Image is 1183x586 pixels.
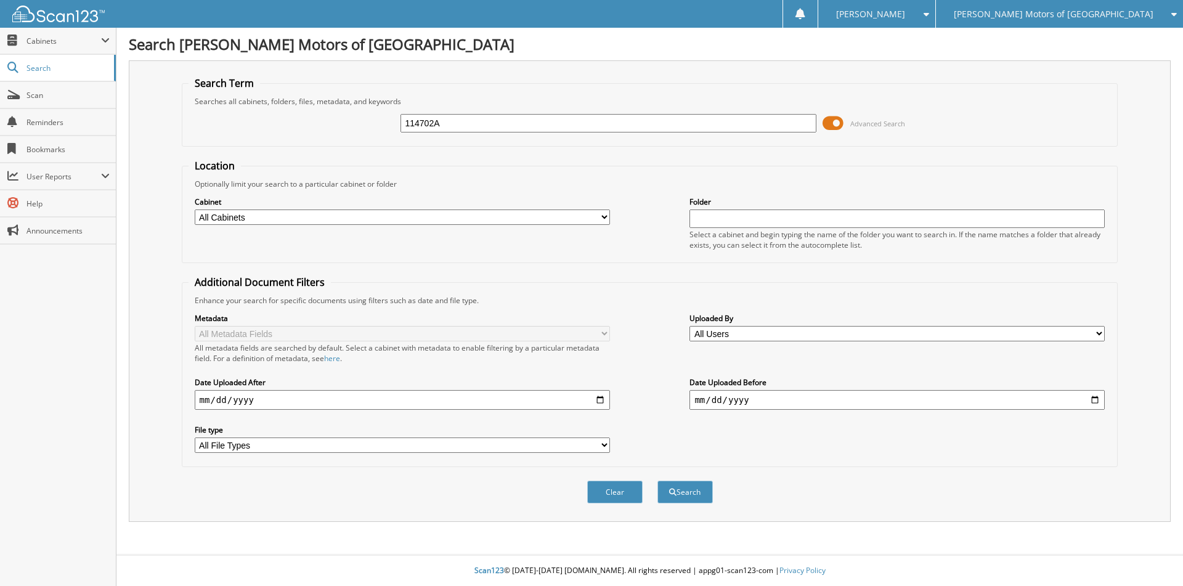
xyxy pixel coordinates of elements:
[26,144,110,155] span: Bookmarks
[689,377,1105,388] label: Date Uploaded Before
[954,10,1153,18] span: [PERSON_NAME] Motors of [GEOGRAPHIC_DATA]
[26,90,110,100] span: Scan
[26,226,110,236] span: Announcements
[195,197,610,207] label: Cabinet
[850,119,905,128] span: Advanced Search
[689,390,1105,410] input: end
[779,565,826,576] a: Privacy Policy
[195,390,610,410] input: start
[189,275,331,289] legend: Additional Document Filters
[836,10,905,18] span: [PERSON_NAME]
[474,565,504,576] span: Scan123
[26,171,101,182] span: User Reports
[129,34,1171,54] h1: Search [PERSON_NAME] Motors of [GEOGRAPHIC_DATA]
[116,556,1183,586] div: © [DATE]-[DATE] [DOMAIN_NAME]. All rights reserved | appg01-scan123-com |
[189,76,260,90] legend: Search Term
[195,425,610,435] label: File type
[26,117,110,128] span: Reminders
[1121,527,1183,586] iframe: Chat Widget
[189,96,1112,107] div: Searches all cabinets, folders, files, metadata, and keywords
[26,63,108,73] span: Search
[324,353,340,364] a: here
[657,481,713,503] button: Search
[587,481,643,503] button: Clear
[689,313,1105,324] label: Uploaded By
[12,6,105,22] img: scan123-logo-white.svg
[189,179,1112,189] div: Optionally limit your search to a particular cabinet or folder
[195,313,610,324] label: Metadata
[689,197,1105,207] label: Folder
[189,295,1112,306] div: Enhance your search for specific documents using filters such as date and file type.
[189,159,241,173] legend: Location
[26,36,101,46] span: Cabinets
[195,343,610,364] div: All metadata fields are searched by default. Select a cabinet with metadata to enable filtering b...
[689,229,1105,250] div: Select a cabinet and begin typing the name of the folder you want to search in. If the name match...
[26,198,110,209] span: Help
[195,377,610,388] label: Date Uploaded After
